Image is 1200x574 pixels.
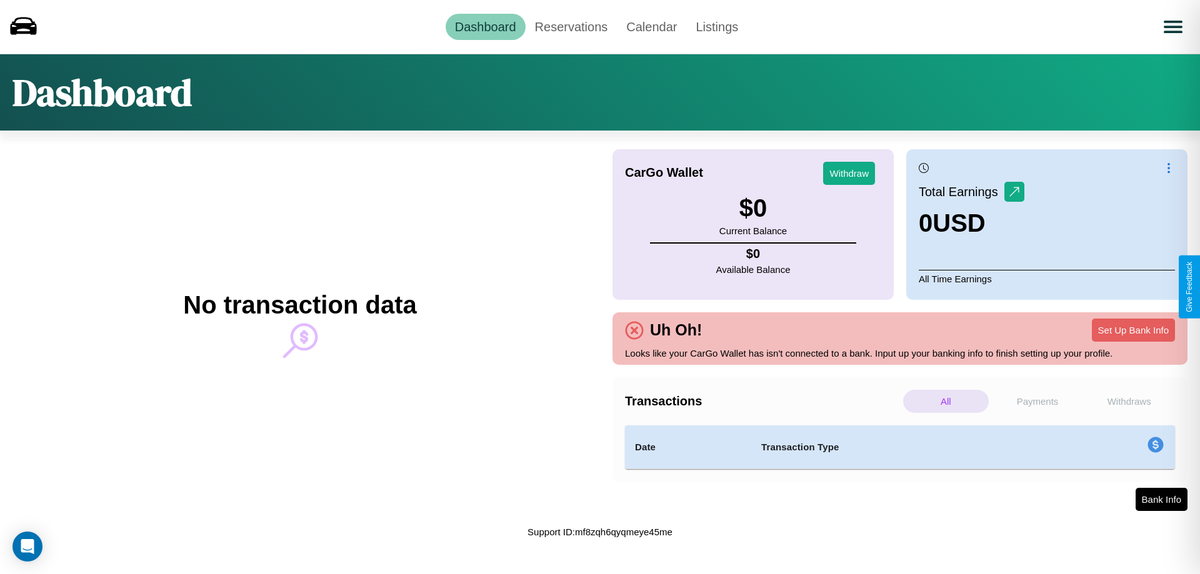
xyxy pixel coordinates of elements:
a: Dashboard [446,14,526,40]
div: Open Intercom Messenger [12,532,42,562]
p: Payments [995,390,1081,413]
h4: $ 0 [716,247,791,261]
table: simple table [625,425,1175,469]
p: Total Earnings [919,181,1004,203]
h3: $ 0 [719,194,787,222]
button: Set Up Bank Info [1092,319,1175,342]
p: Withdraws [1086,390,1172,413]
a: Calendar [617,14,686,40]
h4: Date [635,440,741,455]
h4: Transaction Type [761,440,1045,455]
h2: No transaction data [183,291,416,319]
button: Open menu [1156,9,1191,44]
a: Reservations [526,14,617,40]
h4: Transactions [625,394,900,408]
p: Current Balance [719,222,787,239]
h3: 0 USD [919,209,1024,237]
div: Give Feedback [1185,262,1194,312]
p: Available Balance [716,261,791,278]
h4: Uh Oh! [644,321,708,339]
p: Support ID: mf8zqh6qyqmeye45me [527,523,672,540]
p: All Time Earnings [919,270,1175,287]
p: All [903,390,989,413]
h1: Dashboard [12,67,192,118]
button: Withdraw [823,162,875,185]
p: Looks like your CarGo Wallet has isn't connected to a bank. Input up your banking info to finish ... [625,345,1175,362]
h4: CarGo Wallet [625,166,703,180]
a: Listings [686,14,747,40]
button: Bank Info [1136,488,1187,511]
